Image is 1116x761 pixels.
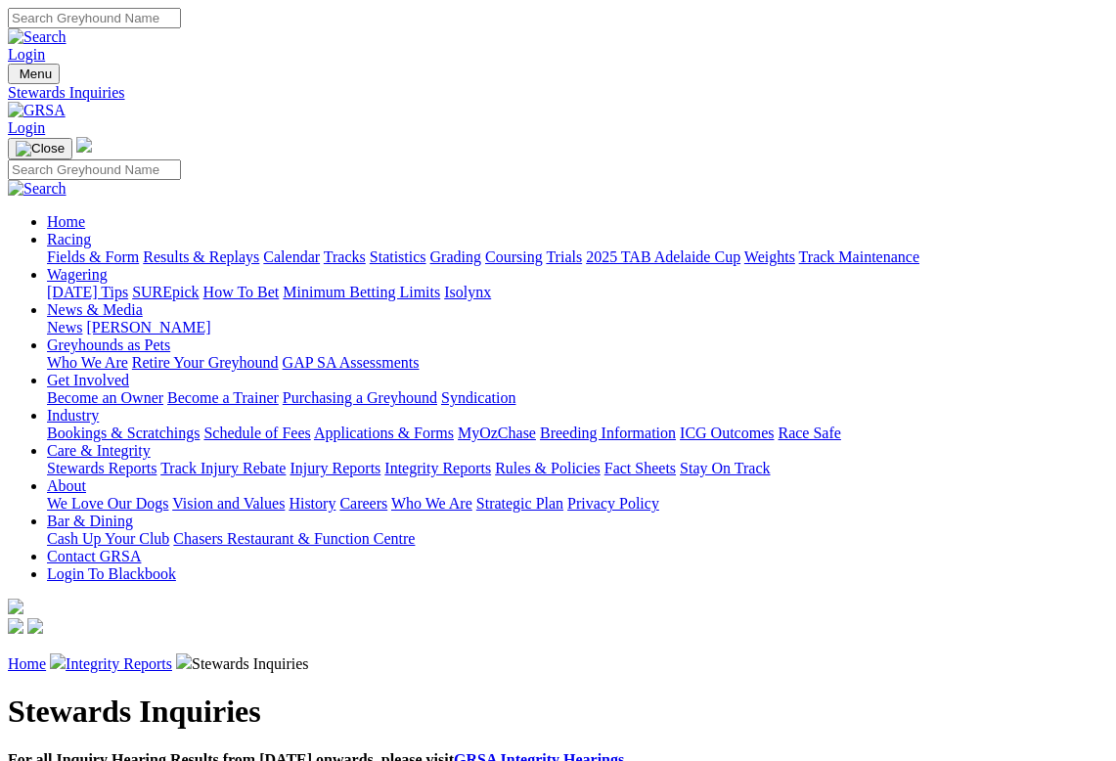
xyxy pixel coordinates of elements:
a: Syndication [441,389,515,406]
input: Search [8,8,181,28]
a: News & Media [47,301,143,318]
img: GRSA [8,102,66,119]
a: Get Involved [47,372,129,388]
p: Stewards Inquiries [8,653,1108,673]
a: History [289,495,335,512]
a: ICG Outcomes [680,425,774,441]
a: Cash Up Your Club [47,530,169,547]
img: logo-grsa-white.png [8,599,23,614]
a: Contact GRSA [47,548,141,564]
a: Minimum Betting Limits [283,284,440,300]
a: Vision and Values [172,495,285,512]
a: Racing [47,231,91,247]
a: Login To Blackbook [47,565,176,582]
img: chevron-right.svg [176,653,192,669]
a: Race Safe [778,425,840,441]
a: Strategic Plan [476,495,563,512]
a: Fact Sheets [604,460,676,476]
img: Search [8,180,67,198]
img: Close [16,141,65,157]
a: How To Bet [203,284,280,300]
a: Wagering [47,266,108,283]
a: Bookings & Scratchings [47,425,200,441]
a: Statistics [370,248,426,265]
a: About [47,477,86,494]
a: Schedule of Fees [203,425,310,441]
a: News [47,319,82,336]
a: Weights [744,248,795,265]
a: Become a Trainer [167,389,279,406]
div: Get Involved [47,389,1108,407]
a: Become an Owner [47,389,163,406]
a: Stay On Track [680,460,770,476]
a: Injury Reports [290,460,380,476]
a: SUREpick [132,284,199,300]
a: Trials [546,248,582,265]
a: Bar & Dining [47,513,133,529]
div: Racing [47,248,1108,266]
img: facebook.svg [8,618,23,634]
a: Retire Your Greyhound [132,354,279,371]
div: Bar & Dining [47,530,1108,548]
div: Industry [47,425,1108,442]
a: Results & Replays [143,248,259,265]
a: Applications & Forms [314,425,454,441]
div: About [47,495,1108,513]
div: Care & Integrity [47,460,1108,477]
a: Tracks [324,248,366,265]
div: Wagering [47,284,1108,301]
a: 2025 TAB Adelaide Cup [586,248,740,265]
a: Stewards Inquiries [8,84,1108,102]
a: Stewards Reports [47,460,156,476]
span: Menu [20,67,52,81]
a: Login [8,46,45,63]
input: Search [8,159,181,180]
a: Who We Are [391,495,472,512]
a: Purchasing a Greyhound [283,389,437,406]
a: Care & Integrity [47,442,151,459]
a: Login [8,119,45,136]
button: Toggle navigation [8,64,60,84]
a: Calendar [263,248,320,265]
a: Coursing [485,248,543,265]
a: Integrity Reports [384,460,491,476]
a: [PERSON_NAME] [86,319,210,336]
a: Rules & Policies [495,460,601,476]
a: Chasers Restaurant & Function Centre [173,530,415,547]
a: Who We Are [47,354,128,371]
a: Fields & Form [47,248,139,265]
a: Careers [339,495,387,512]
div: News & Media [47,319,1108,336]
img: Search [8,28,67,46]
img: logo-grsa-white.png [76,137,92,153]
a: Grading [430,248,481,265]
a: Track Injury Rebate [160,460,286,476]
a: Greyhounds as Pets [47,336,170,353]
button: Toggle navigation [8,138,72,159]
a: MyOzChase [458,425,536,441]
a: Home [8,655,46,672]
img: chevron-right.svg [50,653,66,669]
a: GAP SA Assessments [283,354,420,371]
h1: Stewards Inquiries [8,694,1108,730]
a: Home [47,213,85,230]
a: Industry [47,407,99,424]
a: Isolynx [444,284,491,300]
a: Breeding Information [540,425,676,441]
a: Integrity Reports [66,655,172,672]
div: Greyhounds as Pets [47,354,1108,372]
a: We Love Our Dogs [47,495,168,512]
a: Privacy Policy [567,495,659,512]
a: Track Maintenance [799,248,919,265]
img: twitter.svg [27,618,43,634]
a: [DATE] Tips [47,284,128,300]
